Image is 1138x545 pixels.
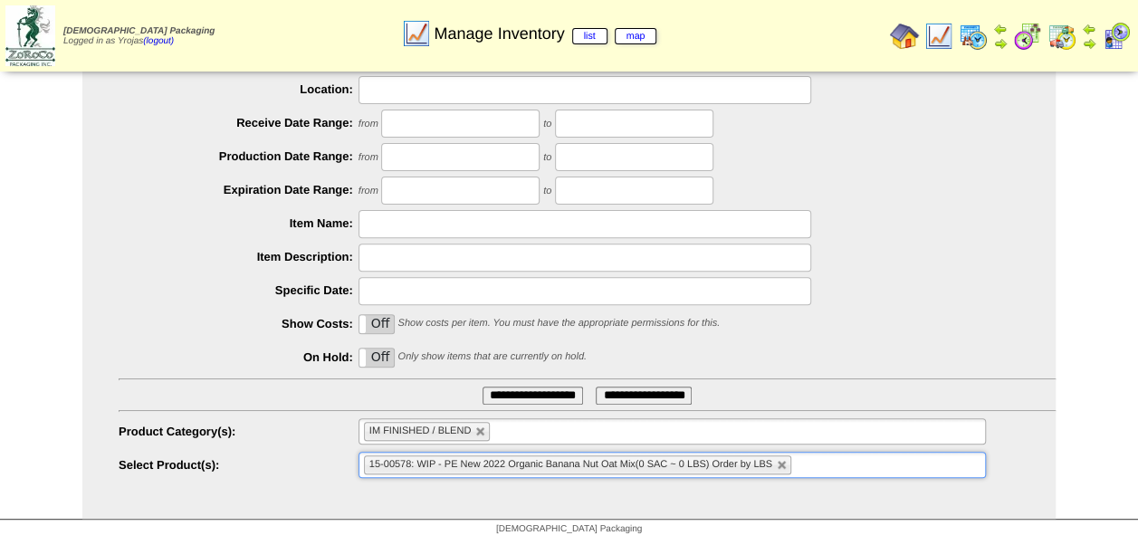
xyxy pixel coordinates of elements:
label: Receive Date Range: [119,116,359,129]
label: Show Costs: [119,317,359,330]
span: Only show items that are currently on hold. [397,351,586,362]
div: OnOff [359,348,395,368]
label: Expiration Date Range: [119,183,359,196]
img: line_graph.gif [924,22,953,51]
img: zoroco-logo-small.webp [5,5,55,66]
label: Item Description: [119,250,359,263]
img: arrowright.gif [993,36,1008,51]
label: Item Name: [119,216,359,230]
a: (logout) [143,36,174,46]
label: Product Category(s): [119,425,359,438]
span: 15-00578: WIP - PE New 2022 Organic Banana Nut Oat Mix(0 SAC ~ 0 LBS) Order by LBS [369,459,772,470]
label: On Hold: [119,350,359,364]
img: line_graph.gif [402,19,431,48]
span: [DEMOGRAPHIC_DATA] Packaging [63,26,215,36]
span: from [359,119,378,129]
span: to [543,119,551,129]
span: to [543,152,551,163]
div: OnOff [359,314,395,334]
img: home.gif [890,22,919,51]
label: Off [359,349,394,367]
label: Off [359,315,394,333]
label: Location: [119,82,359,96]
a: list [572,28,607,44]
img: arrowleft.gif [993,22,1008,36]
span: [DEMOGRAPHIC_DATA] Packaging [496,524,642,534]
img: calendarprod.gif [959,22,988,51]
span: from [359,152,378,163]
img: calendarblend.gif [1013,22,1042,51]
img: calendarcustomer.gif [1102,22,1131,51]
span: IM FINISHED / BLEND [369,425,471,436]
img: arrowleft.gif [1082,22,1096,36]
img: arrowright.gif [1082,36,1096,51]
span: Logged in as Yrojas [63,26,215,46]
span: Manage Inventory [434,24,656,43]
img: calendarinout.gif [1047,22,1076,51]
label: Production Date Range: [119,149,359,163]
span: from [359,186,378,196]
label: Specific Date: [119,283,359,297]
span: to [543,186,551,196]
label: Select Product(s): [119,458,359,472]
span: Show costs per item. You must have the appropriate permissions for this. [397,318,720,329]
a: map [615,28,657,44]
